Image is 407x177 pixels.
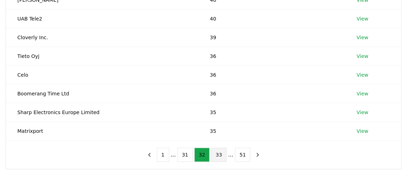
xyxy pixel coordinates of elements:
td: 36 [199,84,345,103]
a: View [356,53,368,60]
td: 40 [199,9,345,28]
button: 51 [235,148,251,162]
a: View [356,15,368,22]
a: View [356,34,368,41]
button: 1 [157,148,169,162]
button: previous page [143,148,155,162]
a: View [356,109,368,116]
td: Celo [6,65,199,84]
td: 36 [199,65,345,84]
li: ... [171,151,176,159]
td: Sharp Electronics Europe Limited [6,103,199,122]
td: 39 [199,28,345,47]
td: 35 [199,122,345,140]
a: View [356,128,368,135]
button: 31 [177,148,193,162]
td: Matrixport [6,122,199,140]
td: Tieto Oyj [6,47,199,65]
td: UAB Tele2 [6,9,199,28]
a: View [356,90,368,97]
button: 32 [194,148,210,162]
td: 35 [199,103,345,122]
td: 36 [199,47,345,65]
td: Boomerang Time Ltd [6,84,199,103]
td: Cloverly Inc. [6,28,199,47]
button: 33 [211,148,227,162]
a: View [356,71,368,78]
li: ... [228,151,233,159]
button: next page [252,148,264,162]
